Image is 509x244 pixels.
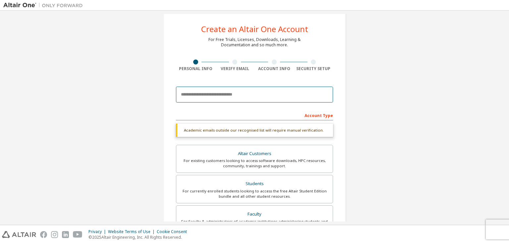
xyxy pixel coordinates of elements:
img: altair_logo.svg [2,231,36,238]
div: For Free Trials, Licenses, Downloads, Learning & Documentation and so much more. [208,37,301,48]
div: Academic emails outside our recognised list will require manual verification. [176,124,333,137]
img: youtube.svg [73,231,83,238]
div: Personal Info [176,66,215,71]
div: For existing customers looking to access software downloads, HPC resources, community, trainings ... [180,158,329,169]
div: Students [180,179,329,188]
div: Privacy [88,229,108,234]
div: Cookie Consent [157,229,191,234]
div: For currently enrolled students looking to access the free Altair Student Edition bundle and all ... [180,188,329,199]
img: instagram.svg [51,231,58,238]
div: Create an Altair One Account [201,25,308,33]
img: linkedin.svg [62,231,69,238]
div: For faculty & administrators of academic institutions administering students and accessing softwa... [180,219,329,229]
img: Altair One [3,2,86,9]
p: © 2025 Altair Engineering, Inc. All Rights Reserved. [88,234,191,240]
div: Website Terms of Use [108,229,157,234]
img: facebook.svg [40,231,47,238]
div: Verify Email [215,66,255,71]
div: Security Setup [294,66,333,71]
div: Altair Customers [180,149,329,158]
div: Account Type [176,110,333,120]
div: Faculty [180,210,329,219]
div: Account Info [254,66,294,71]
